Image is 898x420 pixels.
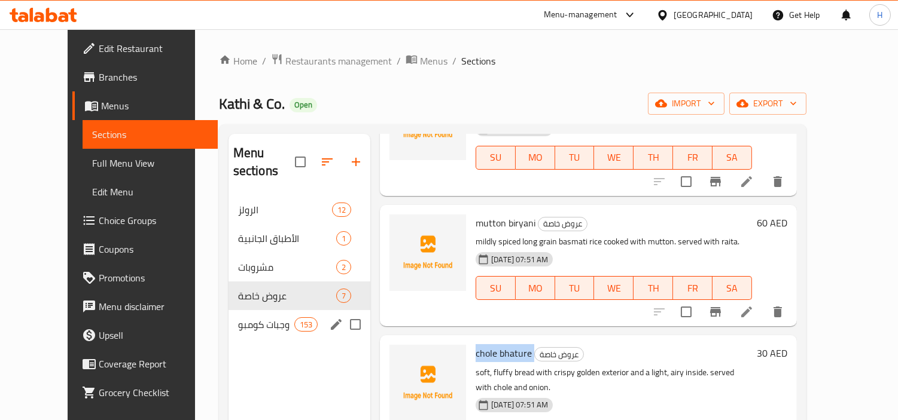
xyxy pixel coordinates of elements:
button: SU [476,146,516,170]
a: Grocery Checklist [72,378,218,407]
span: FR [678,149,708,166]
a: Branches [72,63,218,91]
span: import [657,96,715,111]
span: وجبات كومبو [238,317,294,332]
a: Full Menu View [83,149,218,177]
li: / [452,54,456,68]
button: TH [634,276,673,300]
nav: Menu sections [229,191,371,344]
span: Edit Menu [92,185,208,199]
span: 1 [337,233,351,244]
div: items [336,289,351,303]
a: Menu disclaimer [72,292,218,321]
span: 12 [333,204,351,216]
div: [GEOGRAPHIC_DATA] [674,8,753,22]
div: items [294,317,318,332]
div: عروض خاصة7 [229,281,371,310]
div: Open [290,98,317,112]
span: Coverage Report [99,357,208,371]
span: Menu disclaimer [99,299,208,314]
button: SA [713,146,752,170]
span: SA [717,149,747,166]
span: عروض خاصة [238,289,336,303]
h2: Menu sections [233,144,296,180]
span: WE [599,280,629,297]
button: MO [516,276,555,300]
div: الرولز [238,203,332,217]
span: Open [290,100,317,110]
span: Select all sections [288,149,313,174]
nav: breadcrumb [219,53,806,69]
button: export [729,93,806,115]
span: Edit Restaurant [99,41,208,56]
button: SU [476,276,516,300]
span: Branches [99,70,208,84]
span: مشروبات [238,260,336,274]
span: Menus [101,99,208,113]
li: / [262,54,266,68]
a: Coverage Report [72,350,218,378]
h6: 60 AED [757,214,787,231]
span: Select to update [674,169,699,194]
div: وجبات كومبو153edit [229,310,371,339]
a: Promotions [72,263,218,292]
span: Sort sections [313,148,342,176]
span: WE [599,149,629,166]
a: Sections [83,120,218,149]
span: Sections [461,54,495,68]
span: Full Menu View [92,156,208,170]
button: Branch-specific-item [701,167,730,196]
a: Restaurants management [271,53,392,69]
button: TU [555,276,595,300]
span: Grocery Checklist [99,385,208,400]
span: TU [560,280,590,297]
div: الرولز12 [229,195,371,224]
button: import [648,93,725,115]
span: [DATE] 07:51 AM [486,399,553,410]
button: edit [327,315,345,333]
a: Menus [72,91,218,120]
button: delete [763,298,792,326]
span: SU [481,149,511,166]
div: مشروبات2 [229,253,371,281]
span: export [739,96,797,111]
div: الأطباق الجانبية1 [229,224,371,253]
a: Choice Groups [72,206,218,235]
p: mildly spiced long grain basmati rice cooked with mutton. served with raita. [476,234,752,249]
span: الأطباق الجانبية [238,231,336,246]
span: Menus [420,54,448,68]
a: Coupons [72,235,218,263]
button: FR [673,146,713,170]
span: 2 [337,262,351,273]
span: SA [717,280,747,297]
button: delete [763,167,792,196]
span: Coupons [99,242,208,256]
span: Choice Groups [99,213,208,228]
span: عروض خاصة [535,348,583,361]
div: items [336,260,351,274]
span: TH [638,280,668,297]
h6: 30 AED [757,345,787,361]
a: Edit menu item [739,174,754,189]
span: MO [520,149,550,166]
span: Upsell [99,328,208,342]
button: WE [594,276,634,300]
a: Edit menu item [739,305,754,319]
button: SA [713,276,752,300]
span: Select to update [674,299,699,324]
span: TH [638,149,668,166]
a: Upsell [72,321,218,350]
span: Sections [92,127,208,142]
span: 7 [337,290,351,302]
li: / [397,54,401,68]
span: 153 [295,319,317,330]
a: Edit Menu [83,177,218,206]
button: TU [555,146,595,170]
span: عروض خاصة [538,217,587,231]
p: soft, fluffy bread with crispy golden exterior and a light, airy inside. served with chole and on... [476,365,752,395]
a: Menus [406,53,448,69]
